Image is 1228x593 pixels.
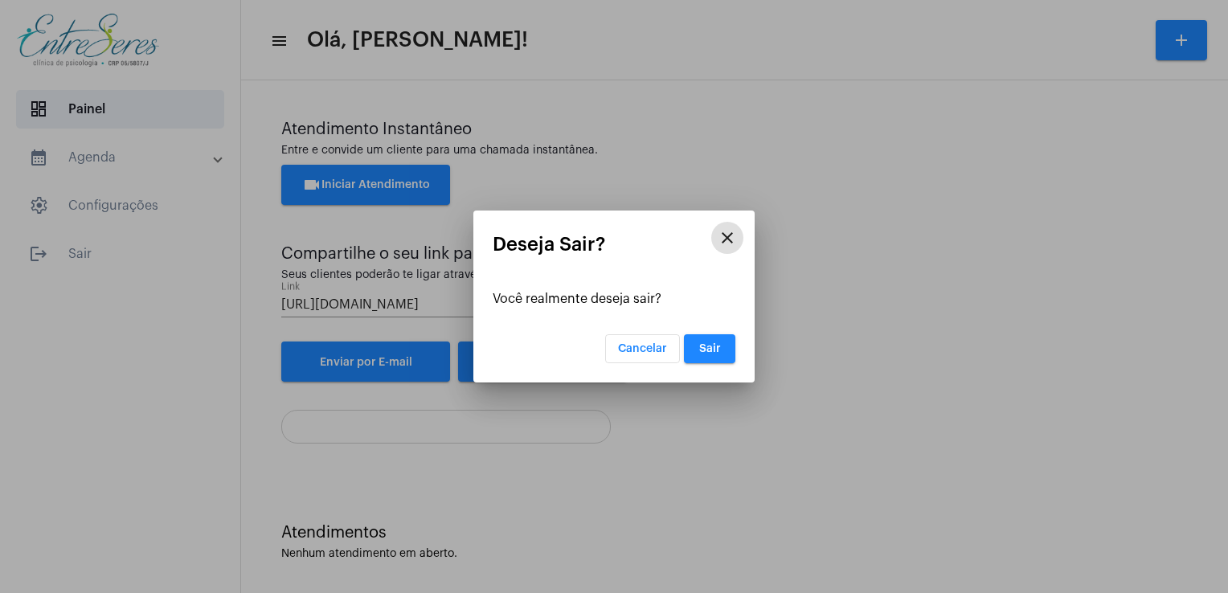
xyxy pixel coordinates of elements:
[493,292,735,306] div: Você realmente deseja sair?
[618,343,667,354] span: Cancelar
[718,228,737,247] mat-icon: close
[605,334,680,363] button: Cancelar
[699,343,721,354] span: Sair
[684,334,735,363] button: Sair
[493,234,735,255] mat-card-title: Deseja Sair?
